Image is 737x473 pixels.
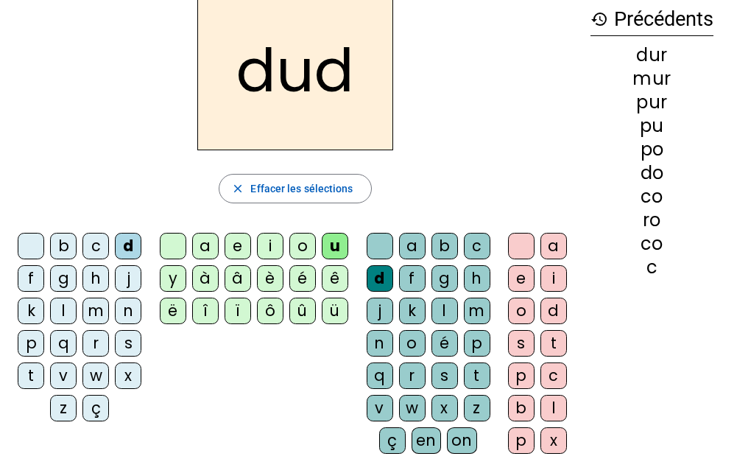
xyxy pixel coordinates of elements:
[50,362,77,389] div: v
[590,259,713,276] div: c
[590,10,608,28] mat-icon: history
[82,362,109,389] div: w
[192,233,219,259] div: a
[508,395,535,421] div: b
[508,330,535,357] div: s
[464,330,490,357] div: p
[590,164,713,182] div: do
[322,265,348,292] div: ê
[82,298,109,324] div: m
[540,298,567,324] div: d
[50,233,77,259] div: b
[18,298,44,324] div: k
[508,298,535,324] div: o
[590,70,713,88] div: mur
[18,330,44,357] div: p
[431,395,458,421] div: x
[82,330,109,357] div: r
[192,298,219,324] div: î
[399,233,426,259] div: a
[50,330,77,357] div: q
[431,298,458,324] div: l
[322,298,348,324] div: ü
[115,362,141,389] div: x
[431,330,458,357] div: é
[257,298,283,324] div: ô
[540,395,567,421] div: l
[590,117,713,135] div: pu
[18,265,44,292] div: f
[464,298,490,324] div: m
[367,395,393,421] div: v
[379,427,406,454] div: ç
[115,233,141,259] div: d
[399,298,426,324] div: k
[289,265,316,292] div: é
[160,265,186,292] div: y
[464,233,490,259] div: c
[431,265,458,292] div: g
[508,265,535,292] div: e
[590,141,713,158] div: po
[590,211,713,229] div: ro
[540,362,567,389] div: c
[540,233,567,259] div: a
[399,330,426,357] div: o
[508,427,535,454] div: p
[115,298,141,324] div: n
[18,362,44,389] div: t
[367,362,393,389] div: q
[82,265,109,292] div: h
[250,180,353,197] span: Effacer les sélections
[219,174,371,203] button: Effacer les sélections
[50,298,77,324] div: l
[431,233,458,259] div: b
[464,362,490,389] div: t
[50,395,77,421] div: z
[431,362,458,389] div: s
[225,233,251,259] div: e
[590,3,713,36] h3: Précédents
[322,233,348,259] div: u
[231,182,244,195] mat-icon: close
[50,265,77,292] div: g
[464,395,490,421] div: z
[82,233,109,259] div: c
[399,265,426,292] div: f
[399,395,426,421] div: w
[257,265,283,292] div: è
[192,265,219,292] div: à
[115,330,141,357] div: s
[115,265,141,292] div: j
[367,330,393,357] div: n
[225,298,251,324] div: ï
[590,46,713,64] div: dur
[590,188,713,206] div: co
[399,362,426,389] div: r
[590,235,713,253] div: co
[447,427,477,454] div: on
[508,362,535,389] div: p
[590,94,713,111] div: pur
[412,427,441,454] div: en
[540,330,567,357] div: t
[289,298,316,324] div: û
[225,265,251,292] div: â
[257,233,283,259] div: i
[367,265,393,292] div: d
[367,298,393,324] div: j
[540,265,567,292] div: i
[289,233,316,259] div: o
[540,427,567,454] div: x
[160,298,186,324] div: ë
[464,265,490,292] div: h
[82,395,109,421] div: ç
